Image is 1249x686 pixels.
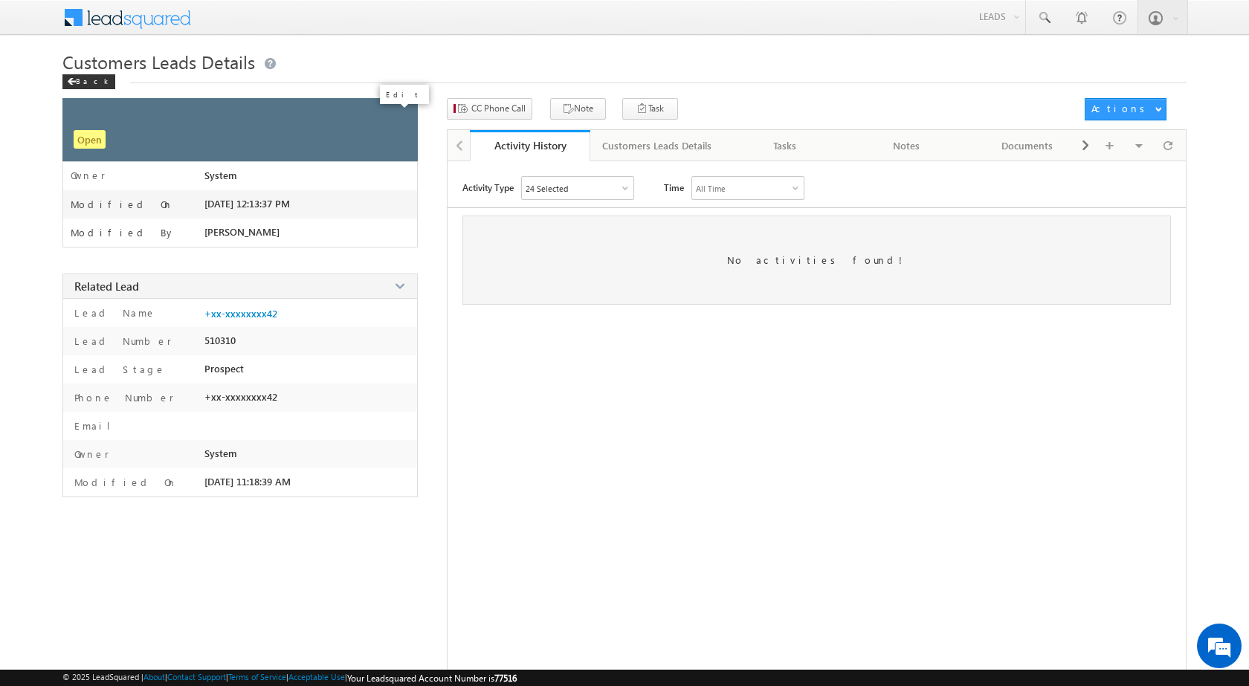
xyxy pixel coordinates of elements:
[204,447,237,459] span: System
[526,184,568,193] div: 24 Selected
[204,226,280,238] span: [PERSON_NAME]
[664,176,684,198] span: Time
[74,130,106,149] span: Open
[71,419,122,432] label: Email
[288,672,345,682] a: Acceptable Use
[590,130,725,161] a: Customers Leads Details
[462,176,514,198] span: Activity Type
[858,137,954,155] div: Notes
[550,98,606,120] button: Note
[846,130,967,161] a: Notes
[204,363,244,375] span: Prospect
[204,391,277,403] span: +xx-xxxxxxxx42
[74,279,139,294] span: Related Lead
[71,169,106,181] label: Owner
[481,138,580,152] div: Activity History
[71,227,175,239] label: Modified By
[204,169,237,181] span: System
[143,672,165,682] a: About
[347,673,517,684] span: Your Leadsquared Account Number is
[71,447,109,460] label: Owner
[967,130,1088,161] a: Documents
[1085,98,1166,120] button: Actions
[62,672,517,684] span: © 2025 LeadSquared | | | | |
[204,308,277,320] a: +xx-xxxxxxxx42
[71,334,172,347] label: Lead Number
[71,363,166,375] label: Lead Stage
[725,130,846,161] a: Tasks
[62,74,115,89] div: Back
[386,89,423,100] p: Edit
[204,198,290,210] span: [DATE] 12:13:37 PM
[470,130,591,161] a: Activity History
[228,672,286,682] a: Terms of Service
[167,672,226,682] a: Contact Support
[622,98,678,120] button: Task
[462,216,1171,305] div: No activities found!
[71,391,174,404] label: Phone Number
[71,476,177,488] label: Modified On
[447,98,532,120] button: CC Phone Call
[471,102,526,115] span: CC Phone Call
[71,306,156,319] label: Lead Name
[737,137,833,155] div: Tasks
[204,476,291,488] span: [DATE] 11:18:39 AM
[494,673,517,684] span: 77516
[602,137,711,155] div: Customers Leads Details
[696,184,726,193] div: All Time
[204,334,236,346] span: 510310
[71,198,173,210] label: Modified On
[1091,102,1150,115] div: Actions
[979,137,1075,155] div: Documents
[62,50,255,74] span: Customers Leads Details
